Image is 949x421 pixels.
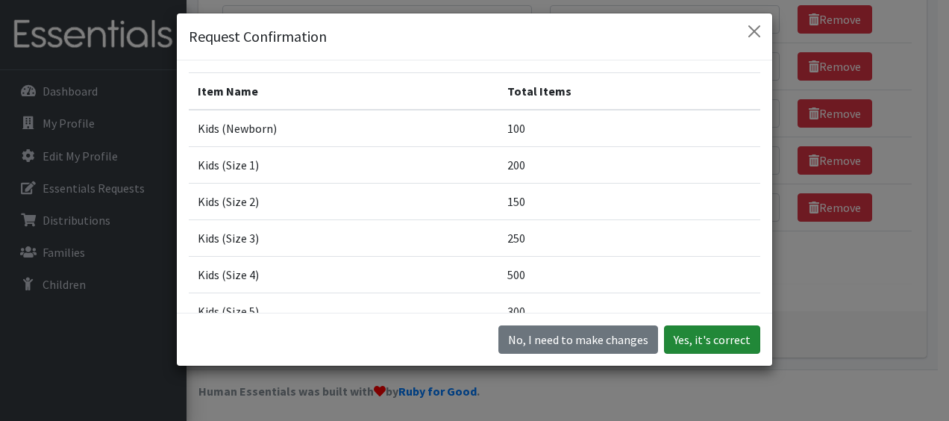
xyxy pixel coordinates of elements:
td: 250 [498,219,760,256]
td: Kids (Size 5) [189,293,498,329]
td: Kids (Size 2) [189,183,498,219]
button: Close [742,19,766,43]
th: Total Items [498,72,760,110]
th: Item Name [189,72,498,110]
td: 300 [498,293,760,329]
td: Kids (Size 3) [189,219,498,256]
td: Kids (Newborn) [189,110,498,147]
td: 200 [498,146,760,183]
button: No I need to make changes [498,325,658,354]
td: Kids (Size 1) [189,146,498,183]
td: 150 [498,183,760,219]
td: 100 [498,110,760,147]
button: Yes, it's correct [664,325,760,354]
h5: Request Confirmation [189,25,327,48]
td: Kids (Size 4) [189,256,498,293]
td: 500 [498,256,760,293]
